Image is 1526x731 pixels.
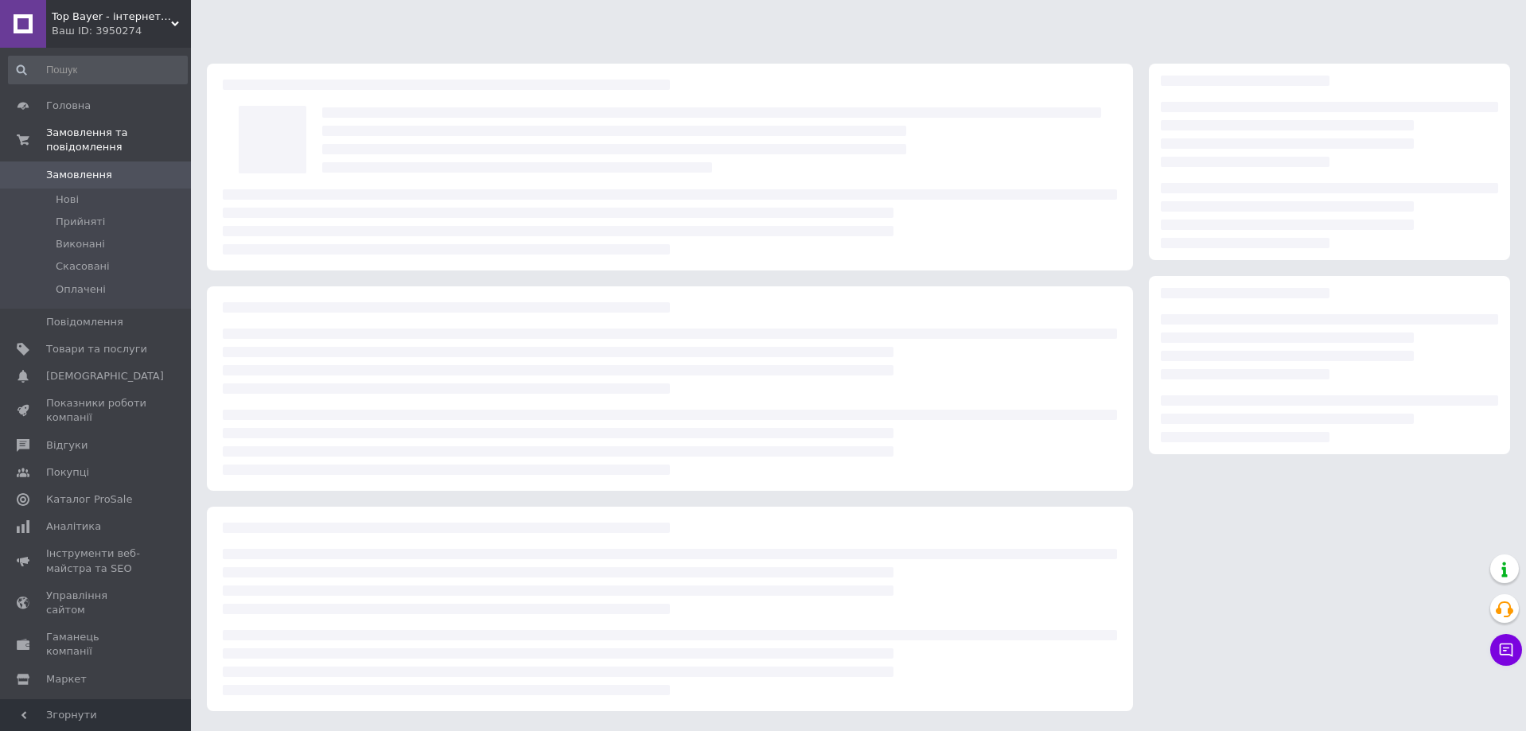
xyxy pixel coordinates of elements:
div: Ваш ID: 3950274 [52,24,191,38]
span: Замовлення [46,168,112,182]
span: Нові [56,192,79,207]
span: Інструменти веб-майстра та SEO [46,546,147,575]
input: Пошук [8,56,188,84]
span: Маркет [46,672,87,686]
span: Відгуки [46,438,88,453]
span: [DEMOGRAPHIC_DATA] [46,369,164,383]
span: Виконані [56,237,105,251]
span: Замовлення та повідомлення [46,126,191,154]
span: Головна [46,99,91,113]
span: Повідомлення [46,315,123,329]
span: Top Bayer - інтернет-магазин шин [52,10,171,24]
span: Управління сайтом [46,589,147,617]
span: Скасовані [56,259,110,274]
span: Прийняті [56,215,105,229]
span: Гаманець компанії [46,630,147,659]
span: Показники роботи компанії [46,396,147,425]
span: Каталог ProSale [46,492,132,507]
span: Оплачені [56,282,106,297]
button: Чат з покупцем [1490,634,1522,666]
span: Аналітика [46,519,101,534]
span: Покупці [46,465,89,480]
span: Товари та послуги [46,342,147,356]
